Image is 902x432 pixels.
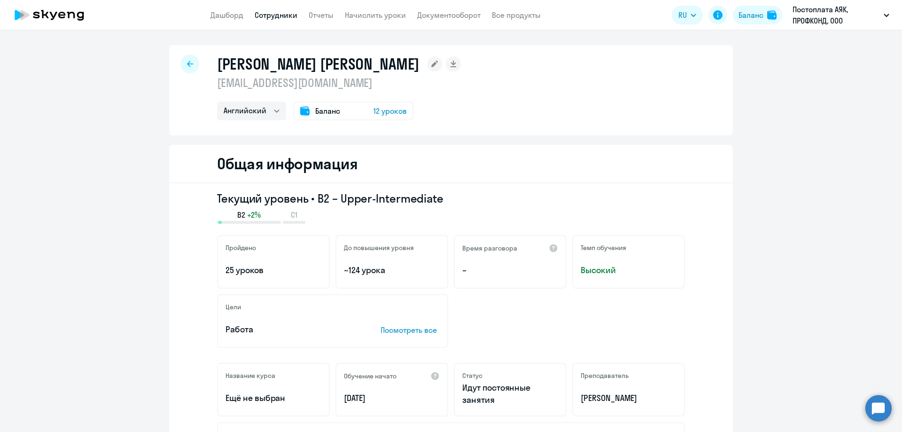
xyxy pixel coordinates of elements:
h5: Пройдено [225,243,256,252]
button: Постоплата АЯК, ПРОФКОНД, ООО [788,4,894,26]
a: Дашборд [210,10,243,20]
span: 12 уроков [373,105,407,117]
h5: До повышения уровня [344,243,414,252]
a: Отчеты [309,10,334,20]
h3: Текущий уровень • B2 – Upper-Intermediate [217,191,685,206]
p: Работа [225,323,351,336]
div: Баланс [739,9,763,21]
p: Посмотреть все [381,324,440,336]
h5: Статус [462,371,482,380]
button: RU [672,6,703,24]
h5: Темп обучения [581,243,626,252]
p: Постоплата АЯК, ПРОФКОНД, ООО [793,4,880,26]
a: Сотрудники [255,10,297,20]
span: C1 [291,210,297,220]
h5: Цели [225,303,241,311]
h5: Время разговора [462,244,517,252]
h2: Общая информация [217,154,358,173]
button: Балансbalance [733,6,782,24]
h5: Название курса [225,371,275,380]
p: [PERSON_NAME] [581,392,676,404]
h1: [PERSON_NAME] [PERSON_NAME] [217,55,420,73]
p: Идут постоянные занятия [462,382,558,406]
p: – [462,264,558,276]
p: [DATE] [344,392,440,404]
span: Высокий [581,264,676,276]
h5: Преподаватель [581,371,629,380]
a: Документооборот [417,10,481,20]
a: Начислить уроки [345,10,406,20]
span: RU [678,9,687,21]
a: Все продукты [492,10,541,20]
h5: Обучение начато [344,372,397,380]
p: Ещё не выбран [225,392,321,404]
p: 25 уроков [225,264,321,276]
p: [EMAIL_ADDRESS][DOMAIN_NAME] [217,75,461,90]
img: balance [767,10,777,20]
p: ~124 урока [344,264,440,276]
span: B2 [237,210,245,220]
span: Баланс [315,105,340,117]
span: +2% [247,210,261,220]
